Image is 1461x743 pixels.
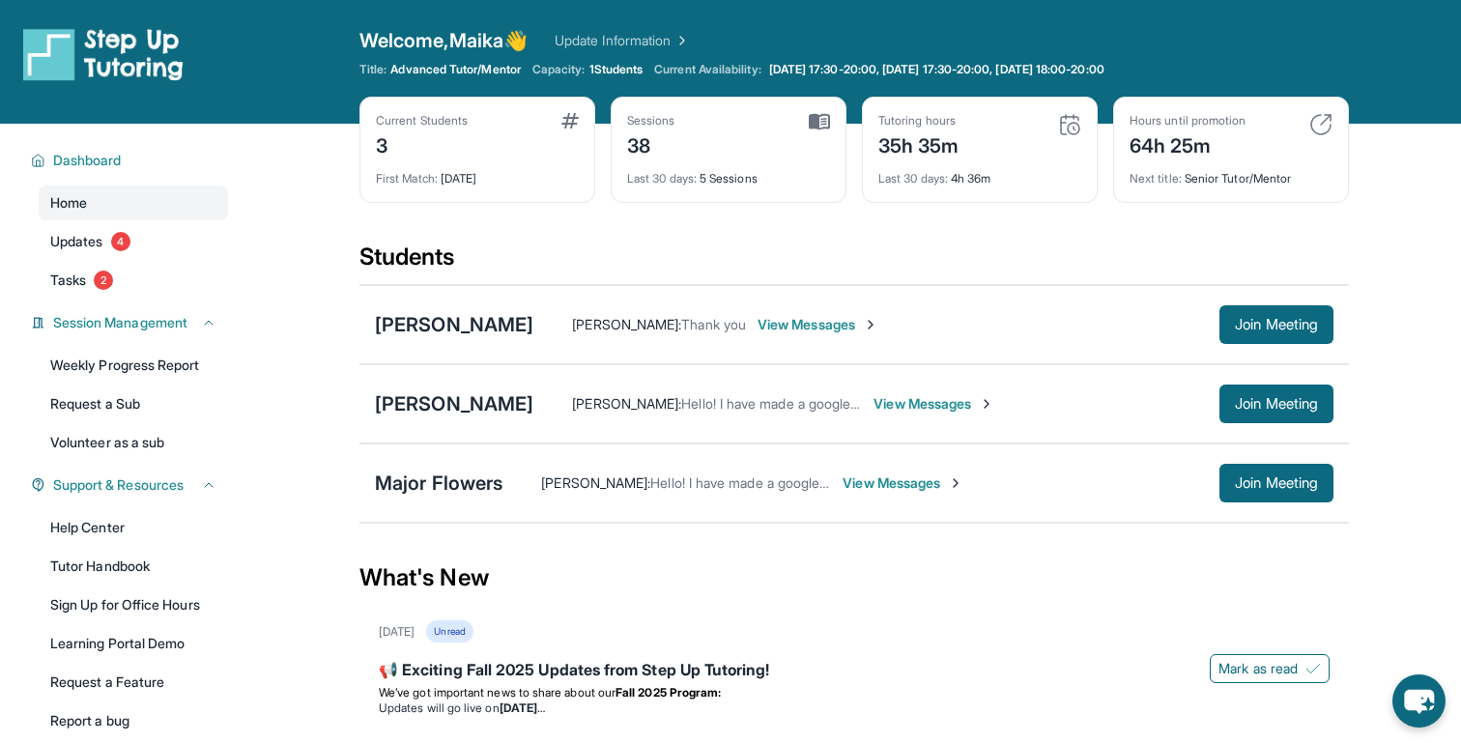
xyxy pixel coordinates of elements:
span: First Match : [376,171,438,186]
span: Join Meeting [1235,477,1318,489]
span: Dashboard [53,151,122,170]
span: [PERSON_NAME] : [541,474,650,491]
span: Thank you [681,316,746,332]
img: card [1309,113,1332,136]
img: Chevron-Right [863,317,878,332]
span: Welcome, Maika 👋 [359,27,528,54]
span: 4 [111,232,130,251]
span: Join Meeting [1235,398,1318,410]
div: Tutoring hours [878,113,960,129]
strong: Fall 2025 Program: [616,685,721,700]
div: 38 [627,129,675,159]
button: Join Meeting [1219,464,1333,502]
img: logo [23,27,184,81]
button: Dashboard [45,151,216,170]
div: [PERSON_NAME] [375,390,533,417]
span: Last 30 days : [627,171,697,186]
div: Current Students [376,113,468,129]
button: Support & Resources [45,475,216,495]
span: Session Management [53,313,187,332]
img: card [1058,113,1081,136]
img: card [809,113,830,130]
button: Session Management [45,313,216,332]
span: [DATE] 17:30-20:00, [DATE] 17:30-20:00, [DATE] 18:00-20:00 [769,62,1104,77]
button: Join Meeting [1219,385,1333,423]
div: Unread [426,620,473,643]
span: Home [50,193,87,213]
button: chat-button [1392,674,1446,728]
div: 64h 25m [1130,129,1246,159]
span: [PERSON_NAME] : [572,395,681,412]
span: Capacity: [532,62,586,77]
a: Learning Portal Demo [39,626,228,661]
div: 5 Sessions [627,159,830,186]
div: Students [359,242,1349,284]
a: Update Information [555,31,690,50]
img: Mark as read [1305,661,1321,676]
span: We’ve got important news to share about our [379,685,616,700]
li: Updates will go live on [379,700,1330,716]
div: [PERSON_NAME] [375,311,533,338]
strong: [DATE] [500,700,545,715]
div: Sessions [627,113,675,129]
img: Chevron-Right [948,475,963,491]
a: Request a Sub [39,386,228,421]
span: Current Availability: [654,62,760,77]
a: Updates4 [39,224,228,259]
span: View Messages [874,394,994,414]
span: Next title : [1130,171,1182,186]
span: Advanced Tutor/Mentor [390,62,520,77]
a: Tutor Handbook [39,549,228,584]
div: 35h 35m [878,129,960,159]
a: Tasks2 [39,263,228,298]
a: Home [39,186,228,220]
a: Report a bug [39,703,228,738]
div: What's New [359,535,1349,620]
a: Request a Feature [39,665,228,700]
span: Updates [50,232,103,251]
a: Help Center [39,510,228,545]
span: View Messages [758,315,878,334]
div: 📢 Exciting Fall 2025 Updates from Step Up Tutoring! [379,658,1330,685]
div: Major Flowers [375,470,502,497]
span: Tasks [50,271,86,290]
button: Mark as read [1210,654,1330,683]
img: Chevron-Right [979,396,994,412]
span: 2 [94,271,113,290]
div: Hours until promotion [1130,113,1246,129]
span: Last 30 days : [878,171,948,186]
a: Weekly Progress Report [39,348,228,383]
span: View Messages [843,473,963,493]
span: Support & Resources [53,475,184,495]
div: [DATE] [379,624,415,640]
img: Chevron Right [671,31,690,50]
span: Mark as read [1218,659,1298,678]
a: Volunteer as a sub [39,425,228,460]
div: Senior Tutor/Mentor [1130,159,1332,186]
div: 4h 36m [878,159,1081,186]
div: [DATE] [376,159,579,186]
img: card [561,113,579,129]
span: Join Meeting [1235,319,1318,330]
span: [PERSON_NAME] : [572,316,681,332]
span: Title: [359,62,387,77]
a: [DATE] 17:30-20:00, [DATE] 17:30-20:00, [DATE] 18:00-20:00 [765,62,1108,77]
span: 1 Students [589,62,644,77]
a: Sign Up for Office Hours [39,587,228,622]
div: 3 [376,129,468,159]
button: Join Meeting [1219,305,1333,344]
